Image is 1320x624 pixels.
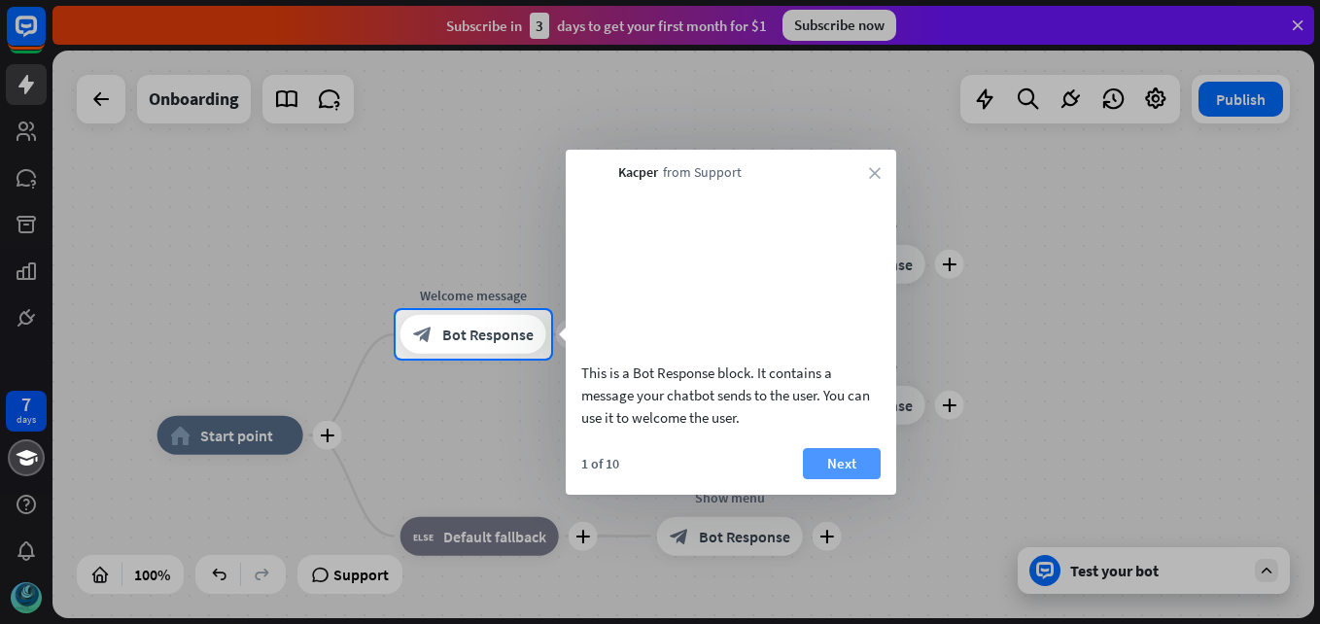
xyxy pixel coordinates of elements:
i: block_bot_response [413,325,433,344]
i: close [869,167,881,179]
span: Bot Response [442,325,534,344]
span: from Support [663,163,742,183]
button: Open LiveChat chat widget [16,8,74,66]
span: Kacper [618,163,658,183]
div: This is a Bot Response block. It contains a message your chatbot sends to the user. You can use i... [581,362,881,429]
div: 1 of 10 [581,455,619,472]
button: Next [803,448,881,479]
